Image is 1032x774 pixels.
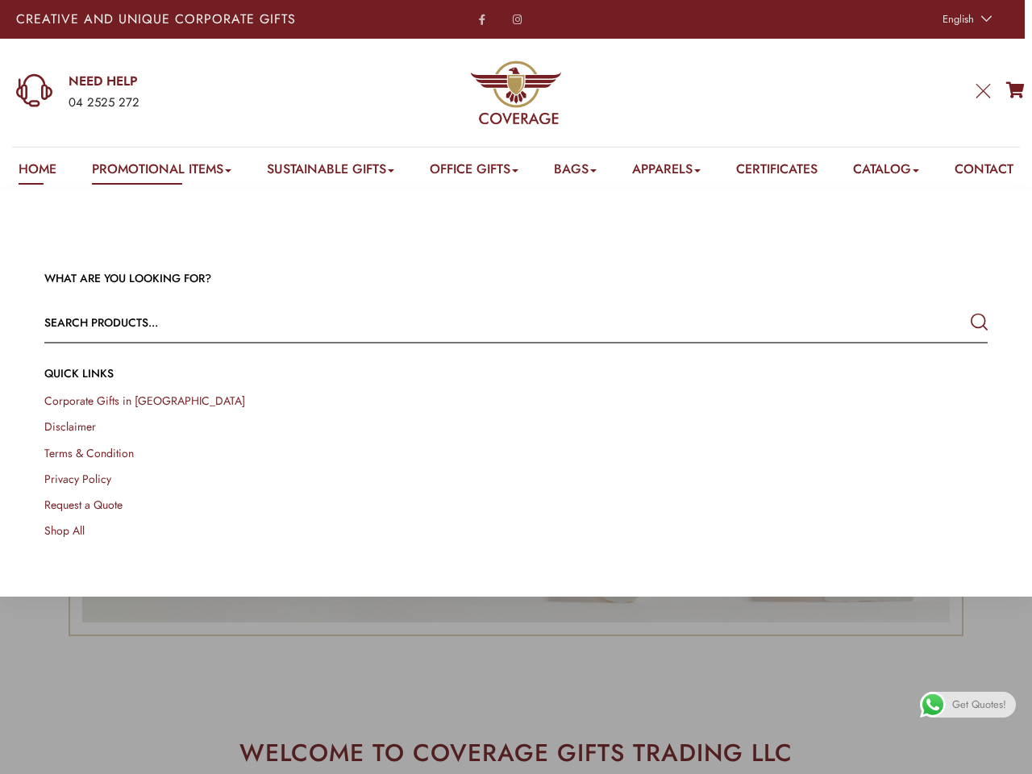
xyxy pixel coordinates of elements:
[69,93,331,114] div: 04 2525 272
[952,692,1006,718] span: Get Quotes!
[44,271,988,287] h3: WHAT ARE YOU LOOKING FOR?
[632,160,701,185] a: Apparels
[44,522,85,539] a: Shop All
[44,418,96,435] a: Disclaimer
[44,303,799,342] input: Search products...
[92,160,231,185] a: Promotional Items
[44,471,111,487] a: Privacy Policy
[44,366,988,382] h4: QUICK LINKs
[19,160,56,185] a: Home
[430,160,518,185] a: Office Gifts
[44,445,134,461] a: Terms & Condition
[943,11,974,27] span: English
[736,160,818,185] a: Certificates
[69,73,331,90] a: NEED HELP
[554,160,597,185] a: Bags
[267,160,394,185] a: Sustainable Gifts
[853,160,919,185] a: Catalog
[44,393,245,409] a: Corporate Gifts in [GEOGRAPHIC_DATA]
[44,497,123,513] a: Request a Quote
[16,13,405,26] p: Creative and Unique Corporate Gifts
[955,160,1013,185] a: Contact
[934,8,997,31] a: English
